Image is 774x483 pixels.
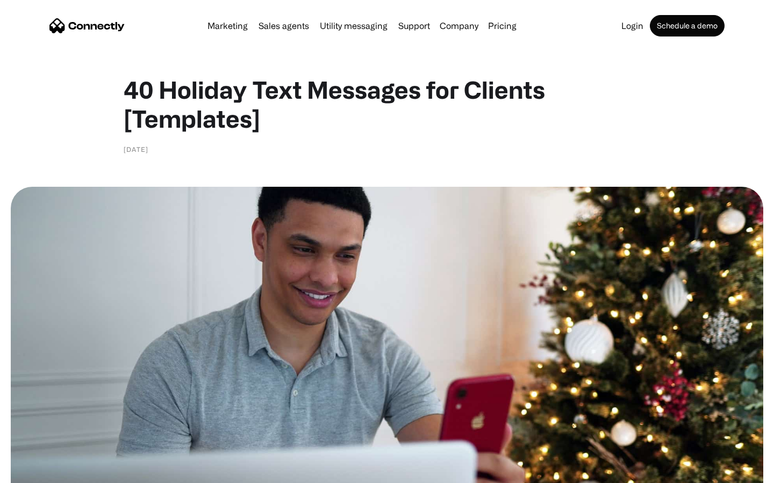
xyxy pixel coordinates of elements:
div: [DATE] [124,144,148,155]
a: Marketing [203,21,252,30]
a: Utility messaging [316,21,392,30]
a: Login [617,21,648,30]
a: home [49,18,125,34]
ul: Language list [21,464,64,479]
a: Support [394,21,434,30]
a: Sales agents [254,21,313,30]
div: Company [440,18,478,33]
a: Schedule a demo [650,15,725,36]
a: Pricing [484,21,521,30]
aside: Language selected: English [11,464,64,479]
div: Company [436,18,482,33]
h1: 40 Holiday Text Messages for Clients [Templates] [124,75,650,133]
